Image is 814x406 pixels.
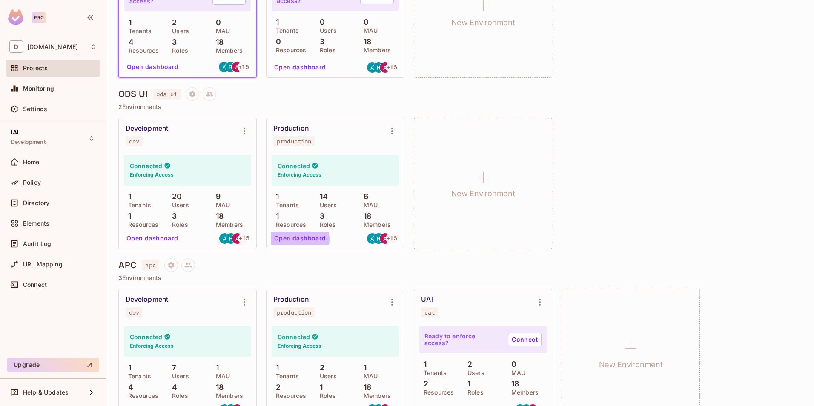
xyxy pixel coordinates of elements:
span: Project settings [186,91,199,100]
span: URL Mapping [23,261,63,268]
p: Users [168,373,189,380]
p: 7 [168,363,176,372]
p: 1 [124,18,132,27]
span: Policy [23,179,41,186]
button: Environment settings [384,294,401,311]
span: Directory [23,200,49,206]
button: Open dashboard [123,232,182,245]
span: D [9,40,23,53]
p: Members [359,47,391,54]
span: Elements [23,220,49,227]
button: Environment settings [236,294,253,311]
p: 1 [212,363,219,372]
span: + 15 [387,64,397,70]
p: 1 [272,212,279,220]
h1: New Environment [451,16,515,29]
h6: Enforcing Access [130,342,174,350]
img: aames@deacero.com [367,62,378,73]
p: MAU [359,27,378,34]
img: antdia@deacero.com [380,62,390,73]
h4: Connected [278,333,310,341]
p: 3 [315,37,324,46]
p: Tenants [272,27,299,34]
p: 1 [315,383,323,392]
p: MAU [359,373,378,380]
div: Production [273,124,309,133]
div: Development [126,295,168,304]
p: MAU [507,369,525,376]
p: 1 [124,192,131,201]
p: Users [315,373,337,380]
p: 0 [359,18,369,26]
p: Users [463,369,484,376]
p: 18 [212,212,224,220]
p: 0 [507,360,516,369]
p: Tenants [124,202,151,209]
p: Roles [463,389,484,396]
span: ods-ui [153,89,181,100]
p: 4 [124,383,133,392]
span: + 15 [238,64,249,70]
span: Home [23,159,40,166]
p: Tenants [124,373,151,380]
button: Environment settings [236,123,253,140]
p: Resources [272,221,306,228]
p: 18 [507,380,519,388]
p: Members [359,392,391,399]
h6: Enforcing Access [278,171,321,179]
span: IAL [11,129,20,136]
p: 6 [359,192,368,201]
img: SReyMgAAAABJRU5ErkJggg== [8,9,23,25]
p: Tenants [272,373,299,380]
span: Connect [23,281,47,288]
h1: New Environment [451,187,515,200]
div: Development [126,124,168,133]
p: Roles [168,392,188,399]
p: 2 Environments [118,103,802,110]
h6: Enforcing Access [130,171,174,179]
p: Members [212,221,243,228]
img: rmacotela@deacero.com [225,62,236,72]
p: 1 [124,363,131,372]
p: 0 [315,18,325,26]
p: 14 [315,192,328,201]
p: Roles [168,221,188,228]
span: apc [142,260,159,271]
h4: Connected [130,162,162,170]
p: Resources [419,389,454,396]
p: 0 [212,18,221,27]
p: Ready to enforce access? [424,333,501,346]
div: dev [129,309,139,316]
p: 3 [315,212,324,220]
span: + 15 [387,235,397,241]
p: 2 [463,360,472,369]
h6: Enforcing Access [278,342,321,350]
p: 9 [212,192,221,201]
p: MAU [212,202,230,209]
h4: Connected [278,162,310,170]
p: Members [212,392,243,399]
button: Open dashboard [123,60,182,74]
span: + 15 [239,235,249,241]
h4: ODS UI [118,89,148,99]
button: Environment settings [531,294,548,311]
p: Users [168,28,189,34]
p: 3 Environments [118,274,802,281]
div: Production [273,295,309,304]
div: production [277,309,311,316]
p: 1 [359,363,367,372]
button: Open dashboard [271,60,330,74]
p: 18 [359,212,371,220]
img: rmacotela@deacero.com [226,233,236,244]
p: 2 [168,18,177,27]
p: MAU [212,28,230,34]
span: Audit Log [23,240,51,247]
p: 2 [315,363,324,372]
img: antdia@deacero.com [232,233,243,244]
p: Members [507,389,539,396]
p: Roles [315,392,336,399]
img: aames@deacero.com [219,62,229,72]
p: Users [168,202,189,209]
p: 0 [272,37,281,46]
p: 2 [272,383,281,392]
